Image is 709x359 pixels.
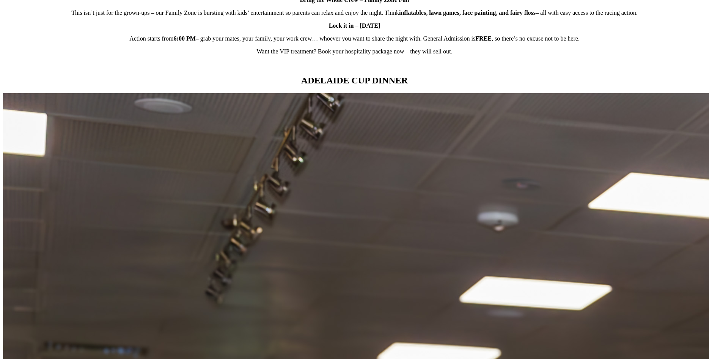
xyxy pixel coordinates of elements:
p: Want the VIP treatment? Book your hospitality package now – they will sell out. [3,48,706,55]
strong: inflatables, lawn games, face painting, and fairy floss [399,9,536,16]
h2: ADELAIDE CUP DINNER [3,75,706,86]
p: This isn’t just for the grown-ups – our Family Zone is bursting with kids’ entertainment so paren... [3,9,706,16]
strong: 6 [174,35,177,42]
strong: FREE [475,35,492,42]
strong: Lock it in – [DATE] [329,22,380,29]
p: Action starts from – grab your mates, your family, your work crew… whoever you want to share the ... [3,35,706,42]
strong: :00 PM [177,35,196,42]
